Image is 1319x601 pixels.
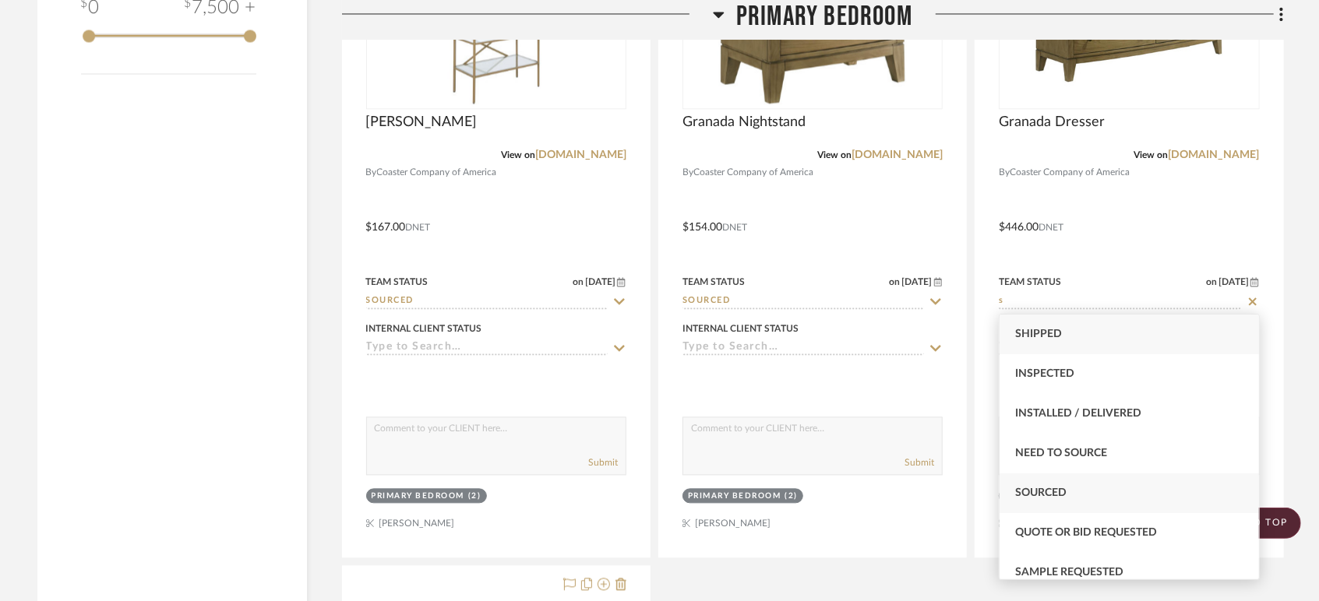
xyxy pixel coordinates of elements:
[1010,165,1130,180] span: Coaster Company of America
[688,490,781,502] div: Primary Bedroom
[693,165,813,180] span: Coaster Company of America
[682,275,745,289] div: Team Status
[817,150,852,160] span: View on
[584,276,617,287] span: [DATE]
[1015,567,1123,578] span: Sample Requested
[573,277,584,286] span: on
[999,275,1061,289] div: Team Status
[999,165,1010,180] span: By
[852,149,943,160] a: [DOMAIN_NAME]
[682,114,806,131] span: Granada Nightstand
[372,490,465,502] div: Primary Bedroom
[501,150,535,160] span: View on
[1169,149,1260,160] a: [DOMAIN_NAME]
[999,114,1105,131] span: Granada Dresser
[468,490,481,502] div: (2)
[1206,277,1217,286] span: on
[890,277,901,286] span: on
[1015,408,1141,419] span: Installed / Delivered
[377,165,497,180] span: Coaster Company of America
[999,294,1240,309] input: Type to Search…
[1015,527,1157,538] span: Quote or Bid Requested
[785,490,798,502] div: (2)
[1217,276,1250,287] span: [DATE]
[1015,448,1107,459] span: Need to Source
[1015,487,1067,498] span: Sourced
[366,275,428,289] div: Team Status
[1134,150,1169,160] span: View on
[682,294,924,309] input: Type to Search…
[588,455,618,469] button: Submit
[366,294,608,309] input: Type to Search…
[366,165,377,180] span: By
[682,322,799,336] div: Internal Client Status
[366,341,608,356] input: Type to Search…
[905,455,934,469] button: Submit
[1015,329,1062,339] span: Shipped
[682,341,924,356] input: Type to Search…
[366,114,478,131] span: [PERSON_NAME]
[1015,368,1074,379] span: Inspected
[535,149,626,160] a: [DOMAIN_NAME]
[901,276,934,287] span: [DATE]
[682,165,693,180] span: By
[366,322,482,336] div: Internal Client Status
